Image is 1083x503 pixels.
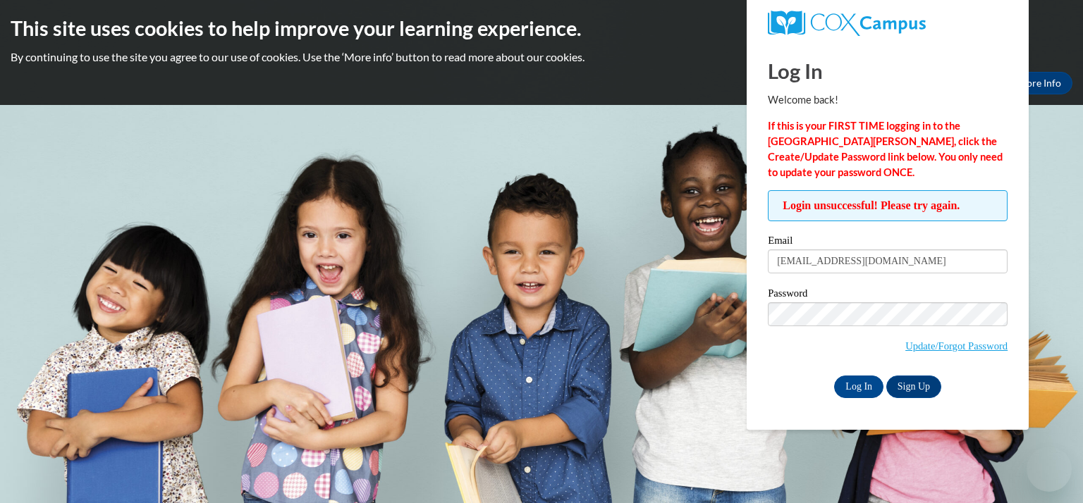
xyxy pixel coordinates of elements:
[886,375,941,398] a: Sign Up
[834,375,883,398] input: Log In
[768,56,1008,85] h1: Log In
[11,49,1072,65] p: By continuing to use the site you agree to our use of cookies. Use the ‘More info’ button to read...
[11,14,1072,42] h2: This site uses cookies to help improve your learning experience.
[768,11,926,36] img: COX Campus
[768,92,1008,108] p: Welcome back!
[768,11,1008,36] a: COX Campus
[768,120,1003,178] strong: If this is your FIRST TIME logging in to the [GEOGRAPHIC_DATA][PERSON_NAME], click the Create/Upd...
[768,190,1008,221] span: Login unsuccessful! Please try again.
[1027,447,1072,492] iframe: Button to launch messaging window
[905,340,1008,352] a: Update/Forgot Password
[768,288,1008,302] label: Password
[1006,72,1072,94] a: More Info
[768,235,1008,249] label: Email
